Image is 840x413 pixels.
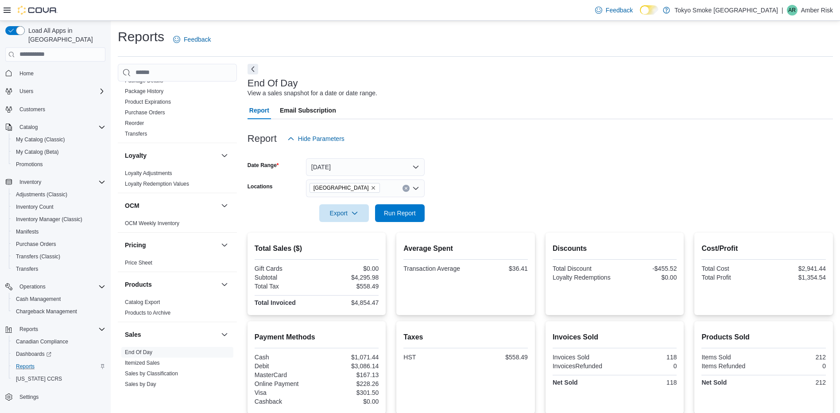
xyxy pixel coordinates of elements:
[12,294,64,304] a: Cash Management
[125,98,171,105] span: Product Expirations
[16,265,38,273] span: Transfers
[18,6,58,15] img: Cova
[16,104,49,115] a: Customers
[306,158,425,176] button: [DATE]
[16,296,61,303] span: Cash Management
[16,281,105,292] span: Operations
[255,265,315,272] div: Gift Cards
[248,162,279,169] label: Date Range
[12,134,105,145] span: My Catalog (Classic)
[701,362,762,370] div: Items Refunded
[19,124,38,131] span: Catalog
[125,360,160,366] a: Itemized Sales
[2,103,109,116] button: Customers
[248,64,258,74] button: Next
[9,133,109,146] button: My Catalog (Classic)
[2,85,109,97] button: Users
[318,265,379,272] div: $0.00
[219,150,230,161] button: Loyalty
[125,299,160,305] a: Catalog Export
[125,109,165,116] a: Purchase Orders
[9,373,109,385] button: [US_STATE] CCRS
[616,362,677,370] div: 0
[118,257,237,272] div: Pricing
[766,265,826,272] div: $2,941.44
[16,122,105,132] span: Catalog
[12,264,42,274] a: Transfers
[701,274,762,281] div: Total Profit
[19,394,39,401] span: Settings
[16,392,42,402] a: Settings
[16,177,45,187] button: Inventory
[118,28,164,46] h1: Reports
[553,265,613,272] div: Total Discount
[125,220,179,226] a: OCM Weekly Inventory
[766,379,826,386] div: 212
[280,101,336,119] span: Email Subscription
[12,306,81,317] a: Chargeback Management
[125,88,163,95] span: Package History
[16,363,35,370] span: Reports
[403,265,464,272] div: Transaction Average
[701,354,762,361] div: Items Sold
[616,379,677,386] div: 118
[125,310,170,316] a: Products to Archive
[12,336,105,347] span: Canadian Compliance
[9,158,109,171] button: Promotions
[468,265,528,272] div: $36.41
[125,120,144,126] a: Reorder
[255,332,379,343] h2: Payment Methods
[2,323,109,335] button: Reports
[16,241,56,248] span: Purchase Orders
[553,354,613,361] div: Invoices Sold
[403,185,410,192] button: Clear input
[701,332,826,343] h2: Products Sold
[12,202,105,212] span: Inventory Count
[468,354,528,361] div: $558.49
[125,259,152,266] span: Price Sheet
[125,330,141,339] h3: Sales
[125,151,217,160] button: Loyalty
[16,203,54,210] span: Inventory Count
[674,5,778,16] p: Tokyo Smoke [GEOGRAPHIC_DATA]
[249,101,269,119] span: Report
[125,99,171,105] a: Product Expirations
[9,263,109,275] button: Transfers
[125,359,160,366] span: Itemized Sales
[12,189,105,200] span: Adjustments (Classic)
[125,181,189,187] a: Loyalty Redemption Values
[325,204,364,222] span: Export
[255,274,315,281] div: Subtotal
[125,241,146,249] h3: Pricing
[9,146,109,158] button: My Catalog (Beta)
[219,200,230,211] button: OCM
[2,390,109,403] button: Settings
[12,134,69,145] a: My Catalog (Classic)
[255,243,379,254] h2: Total Sales ($)
[19,106,45,113] span: Customers
[12,264,105,274] span: Transfers
[16,253,60,260] span: Transfers (Classic)
[16,148,59,156] span: My Catalog (Beta)
[640,5,658,15] input: Dark Mode
[616,354,677,361] div: 118
[118,218,237,232] div: OCM
[787,5,797,16] div: Amber Risk
[255,362,315,370] div: Debit
[118,168,237,193] div: Loyalty
[16,281,49,292] button: Operations
[701,243,826,254] h2: Cost/Profit
[375,204,425,222] button: Run Report
[318,389,379,396] div: $301.50
[9,201,109,213] button: Inventory Count
[318,371,379,378] div: $167.13
[12,374,66,384] a: [US_STATE] CCRS
[125,201,217,210] button: OCM
[318,283,379,290] div: $558.49
[25,26,105,44] span: Load All Apps in [GEOGRAPHIC_DATA]
[125,88,163,94] a: Package History
[248,133,277,144] h3: Report
[314,183,369,192] span: [GEOGRAPHIC_DATA]
[125,78,163,84] a: Package Details
[16,122,41,132] button: Catalog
